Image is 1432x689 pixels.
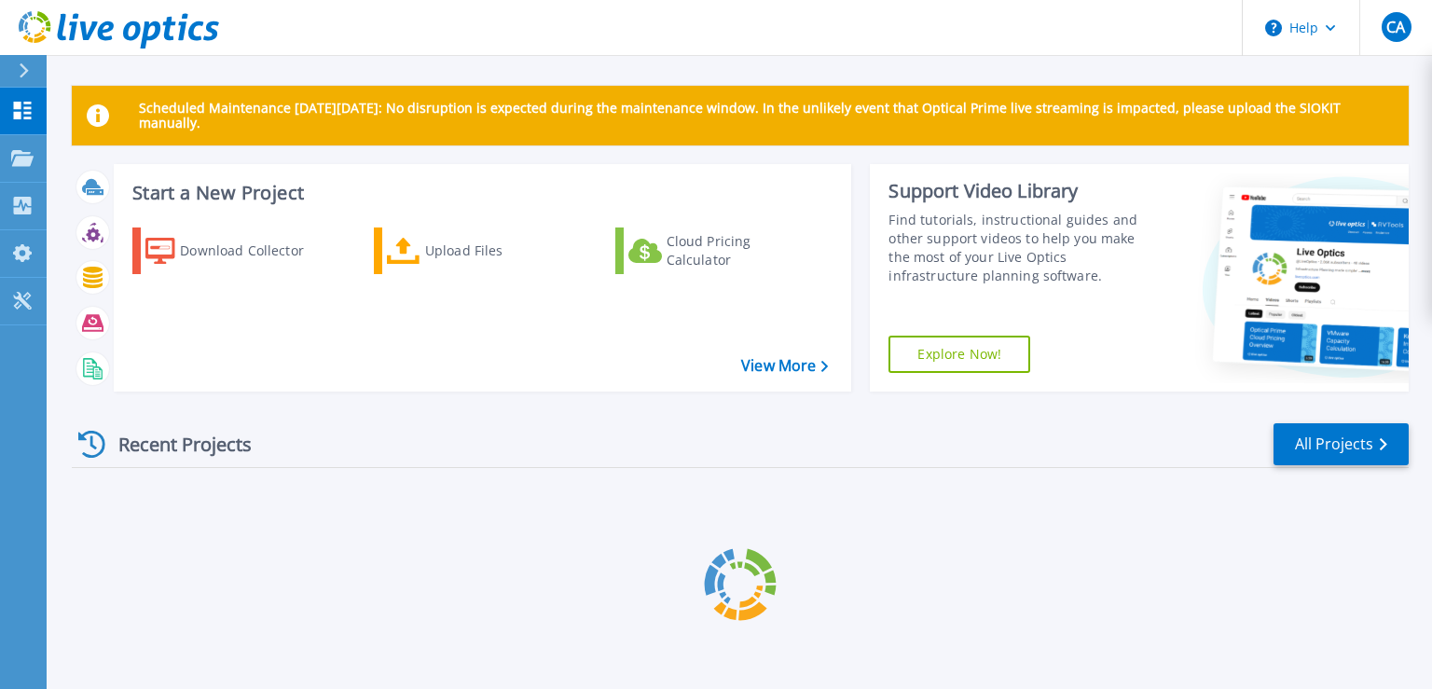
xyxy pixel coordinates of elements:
[888,336,1030,373] a: Explore Now!
[180,232,329,269] div: Download Collector
[741,357,828,375] a: View More
[615,227,823,274] a: Cloud Pricing Calculator
[425,232,574,269] div: Upload Files
[888,211,1159,285] div: Find tutorials, instructional guides and other support videos to help you make the most of your L...
[888,179,1159,203] div: Support Video Library
[72,421,277,467] div: Recent Projects
[132,183,828,203] h3: Start a New Project
[132,227,340,274] a: Download Collector
[1274,423,1409,465] a: All Projects
[1386,20,1405,34] span: CA
[374,227,582,274] a: Upload Files
[139,101,1394,131] p: Scheduled Maintenance [DATE][DATE]: No disruption is expected during the maintenance window. In t...
[667,232,816,269] div: Cloud Pricing Calculator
